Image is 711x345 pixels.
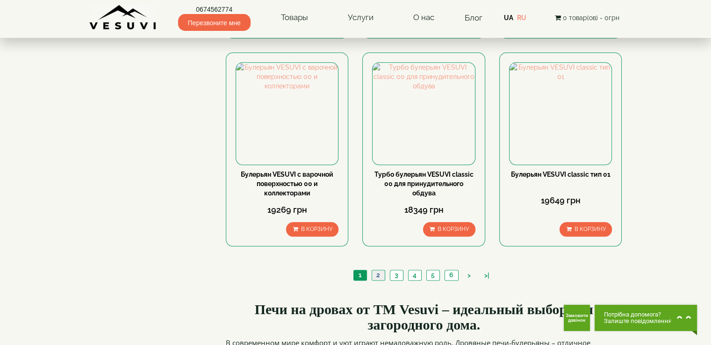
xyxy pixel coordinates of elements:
[431,271,435,279] font: 5
[89,5,157,30] img: Завод VESUVI
[196,6,232,13] font: 0674562774
[604,311,672,318] span: Потрібна допомога?
[301,226,332,232] font: В корзину
[272,7,317,29] a: Товары
[241,171,333,197] a: Булерьян VESUVI с варочной поверхностью 00 и коллекторами
[413,271,417,279] font: 4
[236,63,338,165] img: Булерьян VESUVI с варочной поверхностью 00 и коллекторами
[348,13,373,22] font: Услуги
[552,13,622,23] button: 0 товар(ов) - 0грн
[438,226,469,232] font: В корзину
[566,313,588,323] span: Замовити дзвінок
[517,14,526,22] a: RU
[372,270,385,280] a: 2
[423,222,475,237] button: В корзину
[510,63,611,165] img: Булерьян VESUVI classic тип 01
[390,270,403,280] a: 3
[376,271,380,279] font: 2
[560,222,612,237] button: В корзину
[484,272,489,279] font: >|
[188,19,241,27] font: Перезвоните мне
[395,271,398,279] font: 3
[178,5,251,14] a: 0674562774
[467,272,471,279] font: >
[465,13,482,22] a: Блог
[463,271,475,280] a: >
[255,302,593,332] font: Печи на дровах от ТМ Vesuvi – идеальный выбор для загородного дома.
[574,226,605,232] font: В корзину
[511,171,610,178] a: Булерьян VESUVI classic тип 01
[503,14,513,22] a: UA
[449,271,453,279] font: 6
[404,7,444,29] a: О нас
[404,205,444,215] font: 18349 грн
[281,13,308,22] font: Товары
[595,305,697,331] button: Chat button
[541,195,581,205] font: 19649 грн
[604,318,672,324] span: Залиште повідомлення
[480,271,494,280] a: >|
[413,13,434,22] font: О нас
[338,7,383,29] a: Услуги
[445,270,458,280] a: 6
[359,271,362,279] font: 1
[286,222,338,237] button: В корзину
[563,14,619,22] font: 0 товар(ов) - 0грн
[408,270,421,280] a: 4
[373,63,474,165] img: Турбо булерьян VESUVI classic 00 для принудительного обдува
[374,171,474,197] a: Турбо булерьян VESUVI classic 00 для принудительного обдува
[426,270,439,280] a: 5
[267,205,307,215] font: 19269 грн
[564,305,590,331] button: Get Call button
